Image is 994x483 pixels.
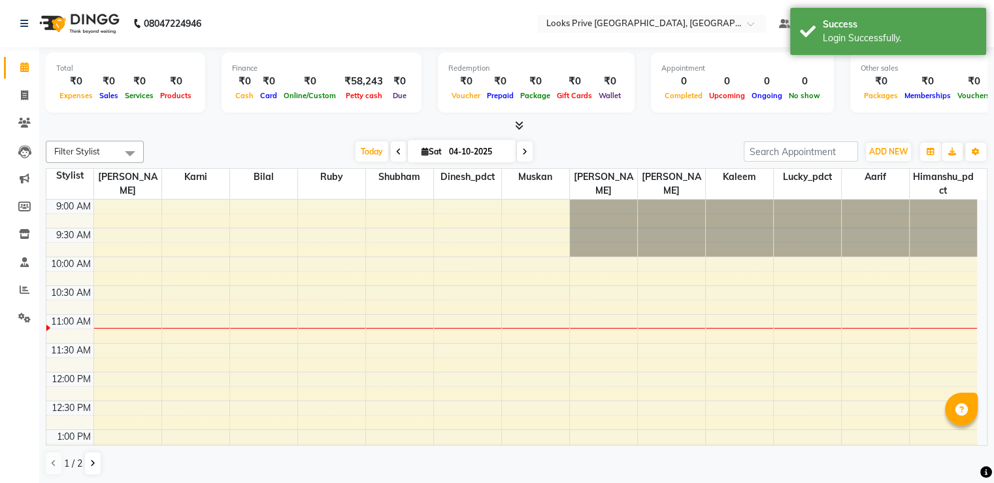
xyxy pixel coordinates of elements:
[49,372,93,386] div: 12:00 PM
[484,91,517,100] span: Prepaid
[901,91,954,100] span: Memberships
[661,63,823,74] div: Appointment
[64,457,82,471] span: 1 / 2
[96,74,122,89] div: ₹0
[448,91,484,100] span: Voucher
[595,74,624,89] div: ₹0
[517,91,554,100] span: Package
[339,74,388,89] div: ₹58,243
[901,74,954,89] div: ₹0
[434,169,501,185] span: Dinesh_pdct
[157,91,195,100] span: Products
[866,143,911,161] button: ADD NEW
[144,5,201,42] b: 08047224946
[748,74,786,89] div: 0
[54,228,93,242] div: 9:30 AM
[232,74,257,89] div: ₹0
[418,147,445,156] span: Sat
[554,91,595,100] span: Gift Cards
[389,91,410,100] span: Due
[232,91,257,100] span: Cash
[56,91,96,100] span: Expenses
[570,169,637,199] span: [PERSON_NAME]
[706,169,773,185] span: Kaleem
[48,257,93,271] div: 10:00 AM
[861,74,901,89] div: ₹0
[774,169,841,185] span: Lucky_pdct
[230,169,297,185] span: Bilal
[638,169,705,199] span: [PERSON_NAME]
[484,74,517,89] div: ₹0
[910,169,978,199] span: Himanshu_pdct
[162,169,229,185] span: Karni
[706,91,748,100] span: Upcoming
[56,63,195,74] div: Total
[54,200,93,213] div: 9:00 AM
[48,286,93,300] div: 10:30 AM
[823,18,976,31] div: Success
[661,91,706,100] span: Completed
[96,91,122,100] span: Sales
[298,169,365,185] span: Ruby
[554,74,595,89] div: ₹0
[54,430,93,444] div: 1:00 PM
[595,91,624,100] span: Wallet
[342,91,386,100] span: Petty cash
[49,401,93,415] div: 12:30 PM
[257,74,280,89] div: ₹0
[445,142,510,162] input: 2025-10-04
[706,74,748,89] div: 0
[157,74,195,89] div: ₹0
[954,91,993,100] span: Vouchers
[280,74,339,89] div: ₹0
[46,169,93,183] div: Stylist
[280,91,339,100] span: Online/Custom
[48,344,93,357] div: 11:30 AM
[94,169,161,199] span: [PERSON_NAME]
[502,169,569,185] span: Muskan
[786,91,823,100] span: No show
[122,74,157,89] div: ₹0
[257,91,280,100] span: Card
[366,169,433,185] span: Shubham
[786,74,823,89] div: 0
[122,91,157,100] span: Services
[842,169,909,185] span: Aarif
[954,74,993,89] div: ₹0
[517,74,554,89] div: ₹0
[823,31,976,45] div: Login Successfully.
[869,147,908,156] span: ADD NEW
[744,141,858,162] input: Search Appointment
[56,74,96,89] div: ₹0
[232,63,411,74] div: Finance
[861,91,901,100] span: Packages
[33,5,123,42] img: logo
[48,315,93,329] div: 11:00 AM
[748,91,786,100] span: Ongoing
[388,74,411,89] div: ₹0
[661,74,706,89] div: 0
[54,146,100,156] span: Filter Stylist
[448,74,484,89] div: ₹0
[356,141,388,162] span: Today
[448,63,624,74] div: Redemption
